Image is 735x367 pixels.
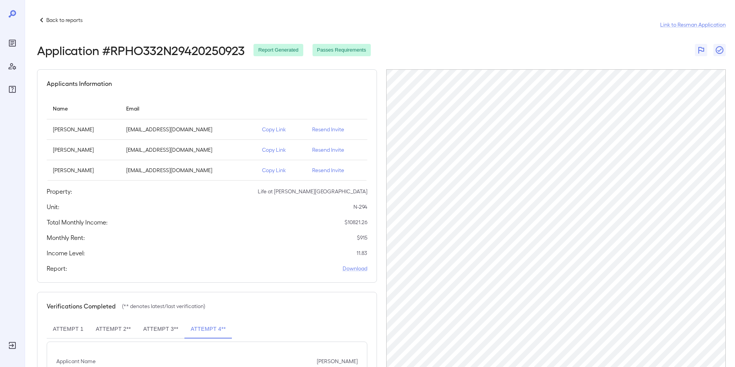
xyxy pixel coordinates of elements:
[345,218,367,226] p: $ 10821.26
[312,126,361,133] p: Resend Invite
[6,339,19,352] div: Log Out
[126,146,250,154] p: [EMAIL_ADDRESS][DOMAIN_NAME]
[122,302,205,310] p: (** denotes latest/last verification)
[312,166,361,174] p: Resend Invite
[47,79,112,88] h5: Applicants Information
[53,126,114,133] p: [PERSON_NAME]
[47,218,108,227] h5: Total Monthly Income:
[262,146,300,154] p: Copy Link
[47,202,59,211] h5: Unit:
[90,320,137,339] button: Attempt 2**
[258,188,367,195] p: Life at [PERSON_NAME][GEOGRAPHIC_DATA]
[56,357,96,365] p: Applicant Name
[343,265,367,272] a: Download
[53,146,114,154] p: [PERSON_NAME]
[137,320,184,339] button: Attempt 3**
[47,97,120,119] th: Name
[46,16,83,24] p: Back to reports
[317,357,358,365] p: [PERSON_NAME]
[184,320,232,339] button: Attempt 4**
[6,60,19,72] div: Manage Users
[253,47,303,54] span: Report Generated
[713,44,726,56] button: Close Report
[695,44,707,56] button: Flag Report
[312,146,361,154] p: Resend Invite
[47,97,367,181] table: simple table
[47,187,72,196] h5: Property:
[47,233,85,242] h5: Monthly Rent:
[660,21,726,28] a: Link to Resman Application
[126,166,250,174] p: [EMAIL_ADDRESS][DOMAIN_NAME]
[357,249,367,257] p: 11.83
[47,248,85,258] h5: Income Level:
[262,166,300,174] p: Copy Link
[53,166,114,174] p: [PERSON_NAME]
[313,47,371,54] span: Passes Requirements
[353,203,367,211] p: N-294
[37,43,244,57] h2: Application # RPHO332N29420250923
[120,97,256,119] th: Email
[47,302,116,311] h5: Verifications Completed
[6,37,19,49] div: Reports
[357,234,367,241] p: $ 915
[6,83,19,96] div: FAQ
[47,264,67,273] h5: Report:
[126,126,250,133] p: [EMAIL_ADDRESS][DOMAIN_NAME]
[262,126,300,133] p: Copy Link
[47,320,90,339] button: Attempt 1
